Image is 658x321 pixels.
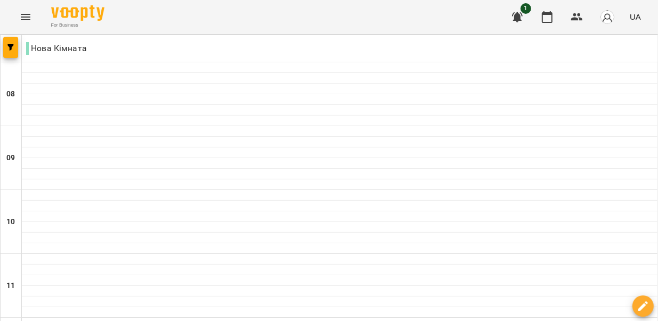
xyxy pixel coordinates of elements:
[13,4,38,30] button: Menu
[26,42,87,55] p: Нова Кімната
[6,88,15,100] h6: 08
[630,11,641,22] span: UA
[625,7,645,27] button: UA
[6,216,15,228] h6: 10
[51,5,104,21] img: Voopty Logo
[6,152,15,164] h6: 09
[51,22,104,29] span: For Business
[6,280,15,292] h6: 11
[600,10,615,24] img: avatar_s.png
[521,3,531,14] span: 1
